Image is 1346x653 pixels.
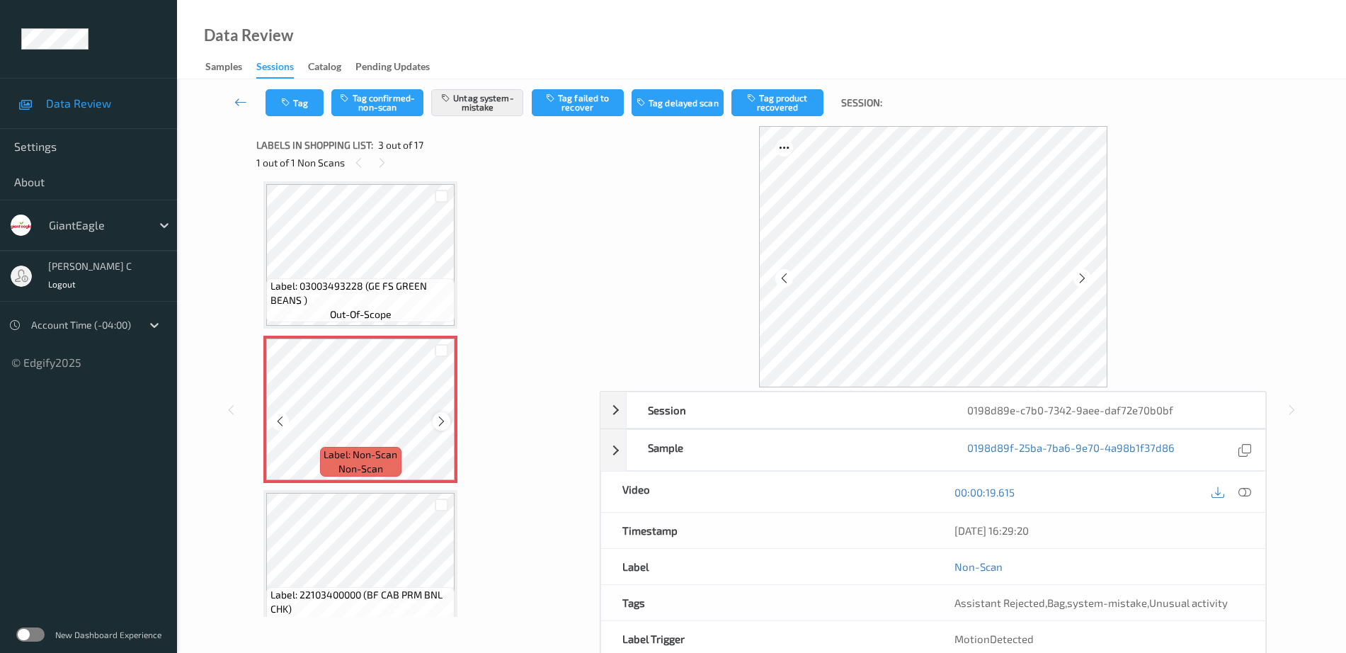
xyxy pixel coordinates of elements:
div: Pending Updates [355,59,430,77]
span: Assistant Rejected [954,596,1045,609]
span: Label: 03003493228 (GE FS GREEN BEANS ) [270,279,452,307]
button: Tag failed to recover [532,89,624,116]
div: Session [627,392,946,428]
div: Timestamp [601,513,933,548]
span: out-of-scope [330,616,392,630]
div: Tags [601,585,933,620]
span: Unusual activity [1149,596,1228,609]
a: Non-Scan [954,560,1003,574]
button: Tag [266,89,324,116]
span: Session: [841,96,882,110]
button: Tag product recovered [731,89,823,116]
div: Sample [627,430,946,470]
div: Video [601,472,933,512]
button: Untag system-mistake [431,89,523,116]
span: 3 out of 17 [378,138,423,152]
button: Tag confirmed-non-scan [331,89,423,116]
span: Label: 22103400000 (BF CAB PRM BNL CHK) [270,588,452,616]
div: Sample0198d89f-25ba-7ba6-9e70-4a98b1f37d86 [600,429,1266,471]
a: Sessions [256,57,308,79]
div: Data Review [204,28,293,42]
div: Label [601,549,933,584]
span: Bag [1047,596,1065,609]
a: Catalog [308,57,355,77]
span: , , , [954,596,1228,609]
span: Labels in shopping list: [256,138,373,152]
a: Samples [205,57,256,77]
div: Samples [205,59,242,77]
span: Label: Non-Scan [324,448,397,462]
a: Pending Updates [355,57,444,77]
div: 1 out of 1 Non Scans [256,154,590,171]
div: 0198d89e-c7b0-7342-9aee-daf72e70b0bf [946,392,1265,428]
button: Tag delayed scan [632,89,724,116]
div: Sessions [256,59,294,79]
a: 00:00:19.615 [954,485,1015,499]
div: Session0198d89e-c7b0-7342-9aee-daf72e70b0bf [600,392,1266,428]
span: non-scan [338,462,383,476]
span: out-of-scope [330,307,392,322]
a: 0198d89f-25ba-7ba6-9e70-4a98b1f37d86 [967,441,1175,460]
span: system-mistake [1067,596,1147,609]
div: Catalog [308,59,341,77]
div: [DATE] 16:29:20 [954,523,1244,538]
